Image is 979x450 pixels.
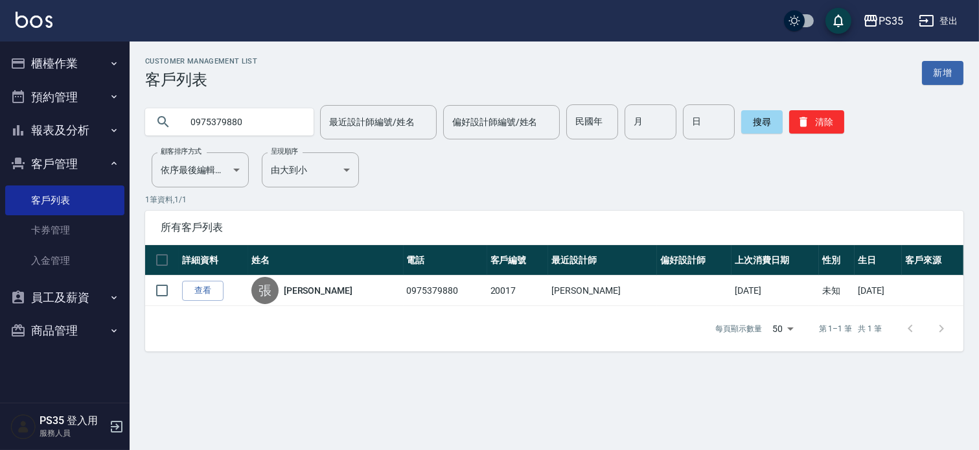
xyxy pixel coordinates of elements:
[182,281,224,301] a: 查看
[40,427,106,439] p: 服務人員
[262,152,359,187] div: 由大到小
[161,147,202,156] label: 顧客排序方式
[179,245,248,276] th: 詳細資料
[145,194,963,206] p: 1 筆資料, 1 / 1
[879,13,903,29] div: PS35
[819,276,855,306] td: 未知
[404,276,487,306] td: 0975379880
[731,276,819,306] td: [DATE]
[902,245,963,276] th: 客戶來源
[548,245,657,276] th: 最近設計師
[40,414,106,427] h5: PS35 登入用
[548,276,657,306] td: [PERSON_NAME]
[145,71,257,89] h3: 客戶列表
[922,61,963,85] a: 新增
[5,147,124,181] button: 客戶管理
[741,110,783,134] button: 搜尋
[5,80,124,114] button: 預約管理
[5,215,124,245] a: 卡券管理
[858,8,908,34] button: PS35
[404,245,487,276] th: 電話
[152,152,249,187] div: 依序最後編輯時間
[181,104,303,139] input: 搜尋關鍵字
[145,57,257,65] h2: Customer Management List
[5,314,124,348] button: 商品管理
[5,185,124,215] a: 客戶列表
[251,277,279,304] div: 張
[161,221,948,234] span: 所有客戶列表
[819,323,882,335] p: 第 1–1 筆 共 1 筆
[825,8,851,34] button: save
[789,110,844,134] button: 清除
[819,245,855,276] th: 性別
[5,113,124,147] button: 報表及分析
[731,245,819,276] th: 上次消費日期
[767,311,798,346] div: 50
[271,147,298,156] label: 呈現順序
[855,276,902,306] td: [DATE]
[10,414,36,440] img: Person
[248,245,404,276] th: 姓名
[284,284,352,297] a: [PERSON_NAME]
[914,9,963,33] button: 登出
[5,281,124,314] button: 員工及薪資
[855,245,902,276] th: 生日
[715,323,762,335] p: 每頁顯示數量
[5,47,124,80] button: 櫃檯作業
[487,245,549,276] th: 客戶編號
[16,12,52,28] img: Logo
[487,276,549,306] td: 20017
[657,245,731,276] th: 偏好設計師
[5,246,124,276] a: 入金管理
